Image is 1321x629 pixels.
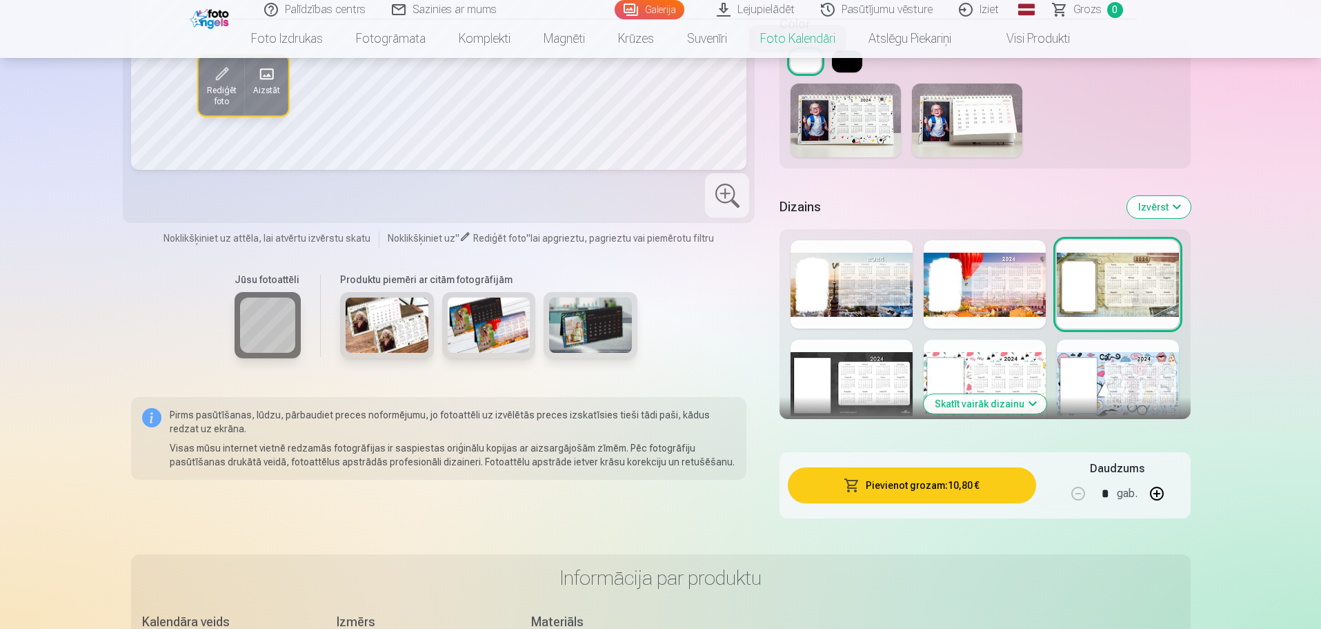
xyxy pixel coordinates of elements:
[339,19,442,58] a: Fotogrāmata
[788,467,1035,503] button: Pievienot grozam:10,80 €
[530,233,714,244] span: lai apgrieztu, pagrieztu vai piemērotu filtru
[170,441,736,469] p: Visas mūsu internet vietnē redzamās fotogrāfijas ir saspiestas oriģinālu kopijas ar aizsargājošām...
[527,19,602,58] a: Magnēti
[1107,2,1123,18] span: 0
[968,19,1086,58] a: Visi produkti
[455,233,459,244] span: "
[602,19,671,58] a: Krūzes
[1090,461,1144,477] h5: Daudzums
[244,55,288,115] button: Aizstāt
[852,19,968,58] a: Atslēgu piekariņi
[779,197,1115,217] h5: Dizains
[526,233,530,244] span: "
[198,55,244,115] button: Rediģēt foto
[142,565,1180,590] h3: Informācija par produktu
[671,19,744,58] a: Suvenīri
[1073,1,1102,18] span: Grozs
[170,408,736,436] p: Pirms pasūtīšanas, lūdzu, pārbaudiet preces noformējumu, jo fotoattēli uz izvēlētās preces izskat...
[190,6,232,29] img: /fa1
[235,19,339,58] a: Foto izdrukas
[388,233,455,244] span: Noklikšķiniet uz
[473,233,526,244] span: Rediģēt foto
[924,394,1046,414] button: Skatīt vairāk dizainu
[163,231,370,245] span: Noklikšķiniet uz attēla, lai atvērtu izvērstu skatu
[252,85,279,96] span: Aizstāt
[744,19,852,58] a: Foto kalendāri
[335,273,643,287] h6: Produktu piemēri ar citām fotogrāfijām
[442,19,527,58] a: Komplekti
[206,85,236,107] span: Rediģēt foto
[1127,196,1191,218] button: Izvērst
[235,273,301,287] h6: Jūsu fotoattēli
[1117,477,1138,510] div: gab.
